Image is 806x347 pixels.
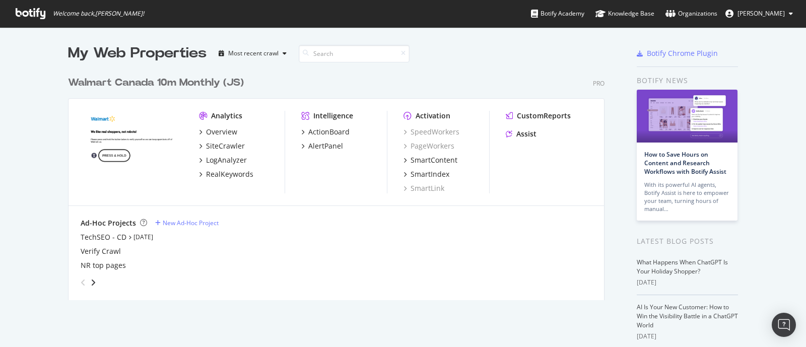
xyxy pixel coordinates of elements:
div: Ad-Hoc Projects [81,218,136,228]
a: TechSEO - CD [81,232,126,242]
a: NR top pages [81,260,126,270]
div: CustomReports [517,111,571,121]
a: AlertPanel [301,141,343,151]
div: ActionBoard [308,127,350,137]
a: CustomReports [506,111,571,121]
div: AlertPanel [308,141,343,151]
img: walmart.ca [81,111,183,192]
a: SiteCrawler [199,141,245,151]
span: Welcome back, [PERSON_NAME] ! [53,10,144,18]
div: Walmart Canada 10m Monthly (JS) [68,76,244,90]
a: [DATE] [133,233,153,241]
button: Most recent crawl [215,45,291,61]
div: Open Intercom Messenger [772,313,796,337]
div: angle-right [90,277,97,288]
div: RealKeywords [206,169,253,179]
div: New Ad-Hoc Project [163,219,219,227]
button: [PERSON_NAME] [717,6,801,22]
a: SpeedWorkers [404,127,459,137]
span: Vidhi Jain [737,9,785,18]
input: Search [299,45,410,62]
a: SmartLink [404,183,444,193]
a: AI Is Your New Customer: How to Win the Visibility Battle in a ChatGPT World [637,303,738,329]
div: My Web Properties [68,43,207,63]
div: Most recent crawl [228,50,279,56]
a: Botify Chrome Plugin [637,48,718,58]
div: Analytics [211,111,242,121]
div: grid [68,63,613,300]
a: PageWorkers [404,141,454,151]
a: ActionBoard [301,127,350,137]
div: Latest Blog Posts [637,236,738,247]
a: New Ad-Hoc Project [155,219,219,227]
div: LogAnalyzer [206,155,247,165]
a: SmartContent [404,155,457,165]
div: [DATE] [637,332,738,341]
a: LogAnalyzer [199,155,247,165]
a: RealKeywords [199,169,253,179]
div: With its powerful AI agents, Botify Assist is here to empower your team, turning hours of manual… [644,181,730,213]
a: How to Save Hours on Content and Research Workflows with Botify Assist [644,150,726,176]
div: Botify Chrome Plugin [647,48,718,58]
img: How to Save Hours on Content and Research Workflows with Botify Assist [637,90,737,143]
div: SmartContent [411,155,457,165]
a: Assist [506,129,536,139]
a: SmartIndex [404,169,449,179]
div: Botify Academy [531,9,584,19]
div: SmartIndex [411,169,449,179]
a: Overview [199,127,237,137]
div: Overview [206,127,237,137]
div: Assist [516,129,536,139]
a: Verify Crawl [81,246,121,256]
div: Botify news [637,75,738,86]
div: Intelligence [313,111,353,121]
div: [DATE] [637,278,738,287]
div: Organizations [665,9,717,19]
div: SiteCrawler [206,141,245,151]
div: Activation [416,111,450,121]
a: Walmart Canada 10m Monthly (JS) [68,76,248,90]
div: Pro [593,79,604,88]
div: Knowledge Base [595,9,654,19]
div: angle-left [77,274,90,291]
a: What Happens When ChatGPT Is Your Holiday Shopper? [637,258,728,275]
